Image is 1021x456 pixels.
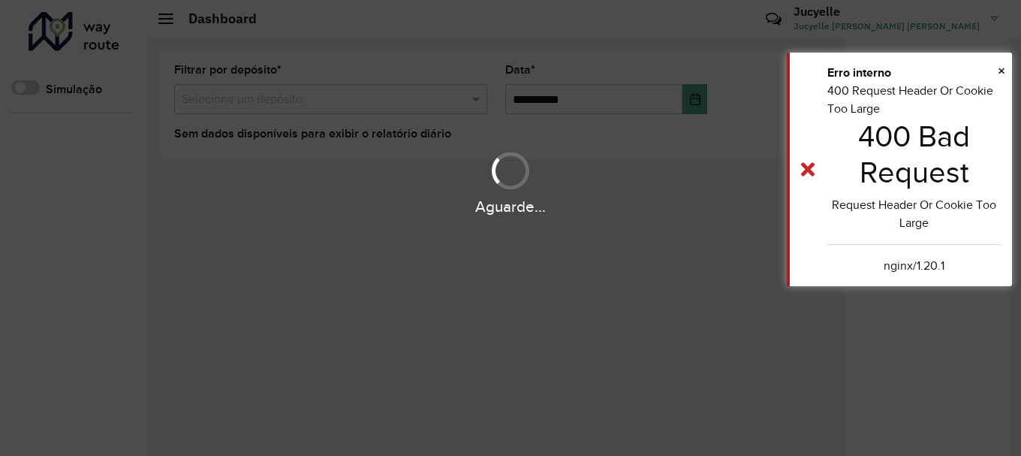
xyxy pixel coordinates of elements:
[998,59,1005,82] button: Close
[998,62,1005,79] span: ×
[827,257,1001,275] center: nginx/1.20.1
[827,196,1001,232] center: Request Header Or Cookie Too Large
[827,118,1001,190] h1: 400 Bad Request
[827,64,1001,82] div: Erro interno
[827,82,1001,275] div: 400 Request Header Or Cookie Too Large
